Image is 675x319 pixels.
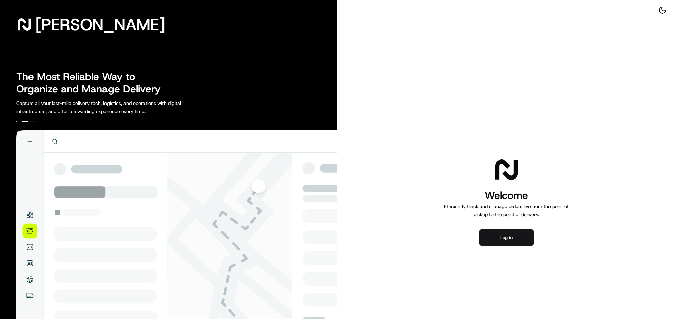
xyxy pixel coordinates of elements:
[16,71,168,95] h2: The Most Reliable Way to Organize and Manage Delivery
[16,99,212,115] p: Capture all your last-mile delivery tech, logistics, and operations with digital infrastructure, ...
[441,189,572,202] h1: Welcome
[35,18,165,31] span: [PERSON_NAME]
[441,202,572,219] p: Efficiently track and manage orders live from the point of pickup to the point of delivery.
[479,229,534,246] button: Log in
